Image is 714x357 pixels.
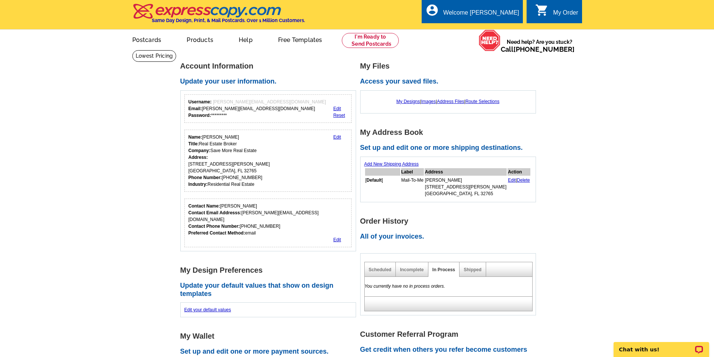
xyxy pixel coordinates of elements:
iframe: LiveChat chat widget [609,333,714,357]
h2: Get credit when others you refer become customers [360,346,540,354]
h2: Access your saved files. [360,78,540,86]
a: Images [421,99,436,104]
th: Label [401,168,424,176]
span: [PERSON_NAME][EMAIL_ADDRESS][DOMAIN_NAME] [213,99,326,105]
h1: Account Information [180,62,360,70]
a: Products [175,30,225,48]
img: help [479,30,501,51]
h1: Order History [360,217,540,225]
div: Your login information. [184,94,352,123]
a: Free Templates [266,30,334,48]
div: Who should we contact regarding order issues? [184,199,352,247]
h1: My Files [360,62,540,70]
h1: Customer Referral Program [360,330,540,338]
strong: Phone Number: [189,175,222,180]
a: Reset [333,113,345,118]
a: My Designs [397,99,420,104]
div: | | | [364,94,532,109]
strong: Industry: [189,182,208,187]
strong: Username: [189,99,212,105]
td: | [507,176,530,197]
h2: Set up and edit one or more shipping destinations. [360,144,540,152]
a: In Process [433,267,455,272]
h4: Same Day Design, Print, & Mail Postcards. Over 1 Million Customers. [152,18,305,23]
a: Edit [333,106,341,111]
h2: Set up and edit one or more payment sources. [180,348,360,356]
a: Shipped [464,267,481,272]
strong: Title: [189,141,199,146]
a: [PHONE_NUMBER] [513,45,575,53]
div: Welcome [PERSON_NAME] [443,9,519,20]
strong: Contact Email Addresss: [189,210,242,215]
a: Edit [333,134,341,140]
a: Help [227,30,265,48]
a: Delete [517,178,530,183]
span: Call [501,45,575,53]
strong: Contact Name: [189,203,220,209]
strong: Name: [189,134,202,140]
a: Edit [333,237,341,242]
span: Need help? Are you stuck? [501,38,578,53]
b: Default [367,178,382,183]
div: Your personal details. [184,130,352,192]
i: account_circle [425,3,439,17]
td: [PERSON_NAME] [STREET_ADDRESS][PERSON_NAME] [GEOGRAPHIC_DATA], FL 32765 [425,176,507,197]
strong: Password: [189,113,211,118]
td: [ ] [365,176,400,197]
a: Add New Shipping Address [364,161,419,167]
a: Postcards [120,30,174,48]
h1: My Design Preferences [180,266,360,274]
strong: Preferred Contact Method: [189,230,245,236]
a: Route Selections [466,99,500,104]
h2: All of your invoices. [360,233,540,241]
div: [PERSON_NAME] Real Estate Broker Save More Real Estate [STREET_ADDRESS][PERSON_NAME] [GEOGRAPHIC_... [189,134,270,188]
a: Scheduled [369,267,392,272]
em: You currently have no in process orders. [365,284,445,289]
a: Same Day Design, Print, & Mail Postcards. Over 1 Million Customers. [132,9,305,23]
a: Edit your default values [184,307,231,312]
h2: Update your user information. [180,78,360,86]
h1: My Address Book [360,128,540,136]
div: [PERSON_NAME] [PERSON_NAME][EMAIL_ADDRESS][DOMAIN_NAME] [PHONE_NUMBER] email [189,203,348,236]
strong: Contact Phone Number: [189,224,240,229]
strong: Address: [189,155,208,160]
h2: Update your default values that show on design templates [180,282,360,298]
i: shopping_cart [535,3,549,17]
div: My Order [553,9,578,20]
a: shopping_cart My Order [535,8,578,18]
div: [PERSON_NAME][EMAIL_ADDRESS][DOMAIN_NAME] ********* [189,99,326,119]
a: Incomplete [400,267,424,272]
th: Action [507,168,530,176]
th: Address [425,168,507,176]
strong: Company: [189,148,211,153]
a: Address Files [437,99,464,104]
td: Mail-To-Me [401,176,424,197]
h1: My Wallet [180,332,360,340]
a: Edit [508,178,516,183]
strong: Email: [189,106,202,111]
